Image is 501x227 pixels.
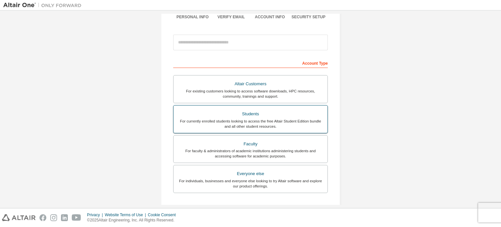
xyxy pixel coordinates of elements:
div: For existing customers looking to access software downloads, HPC resources, community, trainings ... [177,89,324,99]
div: Account Type [173,57,328,68]
div: Account Info [250,14,289,20]
div: For individuals, businesses and everyone else looking to try Altair software and explore our prod... [177,178,324,189]
div: Verify Email [212,14,251,20]
div: Everyone else [177,169,324,178]
p: © 2025 Altair Engineering, Inc. All Rights Reserved. [87,218,180,223]
div: Website Terms of Use [105,212,148,218]
div: Personal Info [173,14,212,20]
img: linkedin.svg [61,214,68,221]
div: Students [177,109,324,119]
img: facebook.svg [39,214,46,221]
img: youtube.svg [72,214,81,221]
div: Faculty [177,139,324,149]
div: Security Setup [289,14,328,20]
img: Altair One [3,2,85,8]
div: Cookie Consent [148,212,179,218]
div: For currently enrolled students looking to access the free Altair Student Edition bundle and all ... [177,119,324,129]
div: Altair Customers [177,79,324,89]
img: altair_logo.svg [2,214,36,221]
div: Privacy [87,212,105,218]
div: For faculty & administrators of academic institutions administering students and accessing softwa... [177,148,324,159]
div: Your Profile [173,203,328,213]
img: instagram.svg [50,214,57,221]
